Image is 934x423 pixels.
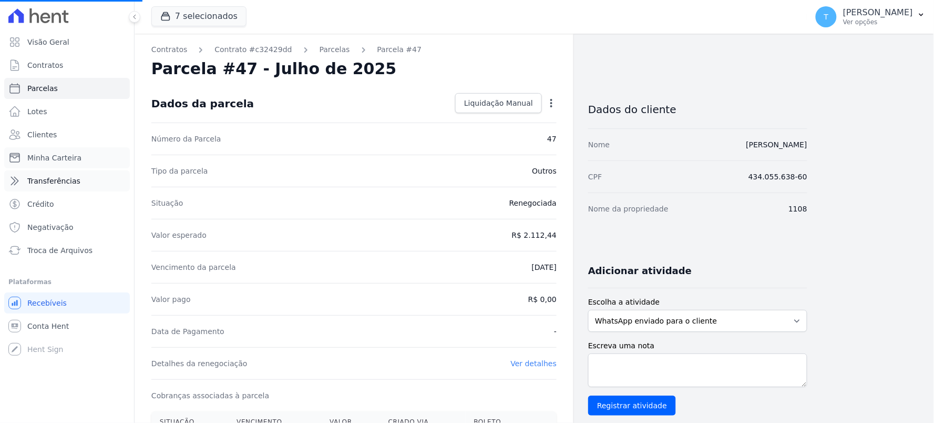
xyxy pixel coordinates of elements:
[464,98,533,108] span: Liquidação Manual
[151,97,254,110] div: Dados da parcela
[532,262,557,273] dd: [DATE]
[151,230,207,240] dt: Valor esperado
[4,316,130,337] a: Conta Hent
[746,140,807,149] a: [PERSON_NAME]
[27,129,57,140] span: Clientes
[4,124,130,145] a: Clientes
[27,176,80,186] span: Transferências
[151,358,248,369] dt: Detalhes da renegociação
[4,55,130,76] a: Contratos
[151,6,247,26] button: 7 selecionados
[27,222,74,233] span: Negativação
[151,44,557,55] nav: Breadcrumb
[27,106,47,117] span: Lotes
[588,103,807,116] h3: Dados do cliente
[554,326,557,337] dd: -
[27,83,58,94] span: Parcelas
[4,217,130,238] a: Negativação
[509,198,557,208] dd: Renegociada
[824,13,829,21] span: T
[151,134,221,144] dt: Número da Parcela
[455,93,542,113] a: Liquidação Manual
[547,134,557,144] dd: 47
[511,359,557,368] a: Ver detalhes
[4,194,130,215] a: Crédito
[4,293,130,314] a: Recebíveis
[788,204,807,214] dd: 1108
[843,18,913,26] p: Ver opções
[27,321,69,331] span: Conta Hent
[151,198,183,208] dt: Situação
[588,396,676,416] input: Registrar atividade
[532,166,557,176] dd: Outros
[27,298,67,308] span: Recebíveis
[151,59,397,78] h2: Parcela #47 - Julho de 2025
[588,340,807,351] label: Escreva uma nota
[588,265,692,277] h3: Adicionar atividade
[588,297,807,308] label: Escolha a atividade
[320,44,350,55] a: Parcelas
[377,44,422,55] a: Parcela #47
[214,44,292,55] a: Contrato #c32429dd
[807,2,934,32] button: T [PERSON_NAME] Ver opções
[4,170,130,192] a: Transferências
[512,230,557,240] dd: R$ 2.112,44
[151,262,236,273] dt: Vencimento da parcela
[151,166,208,176] dt: Tipo da parcela
[528,294,557,305] dd: R$ 0,00
[4,101,130,122] a: Lotes
[588,139,610,150] dt: Nome
[27,153,81,163] span: Minha Carteira
[748,172,807,182] dd: 434.055.638-60
[27,60,63,70] span: Contratos
[4,32,130,53] a: Visão Geral
[588,204,669,214] dt: Nome da propriedade
[151,294,191,305] dt: Valor pago
[588,172,602,182] dt: CPF
[27,245,93,256] span: Troca de Arquivos
[151,390,269,401] dt: Cobranças associadas à parcela
[27,37,69,47] span: Visão Geral
[8,276,126,288] div: Plataformas
[151,44,187,55] a: Contratos
[151,326,224,337] dt: Data de Pagamento
[843,7,913,18] p: [PERSON_NAME]
[4,78,130,99] a: Parcelas
[4,240,130,261] a: Troca de Arquivos
[27,199,54,209] span: Crédito
[4,147,130,168] a: Minha Carteira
